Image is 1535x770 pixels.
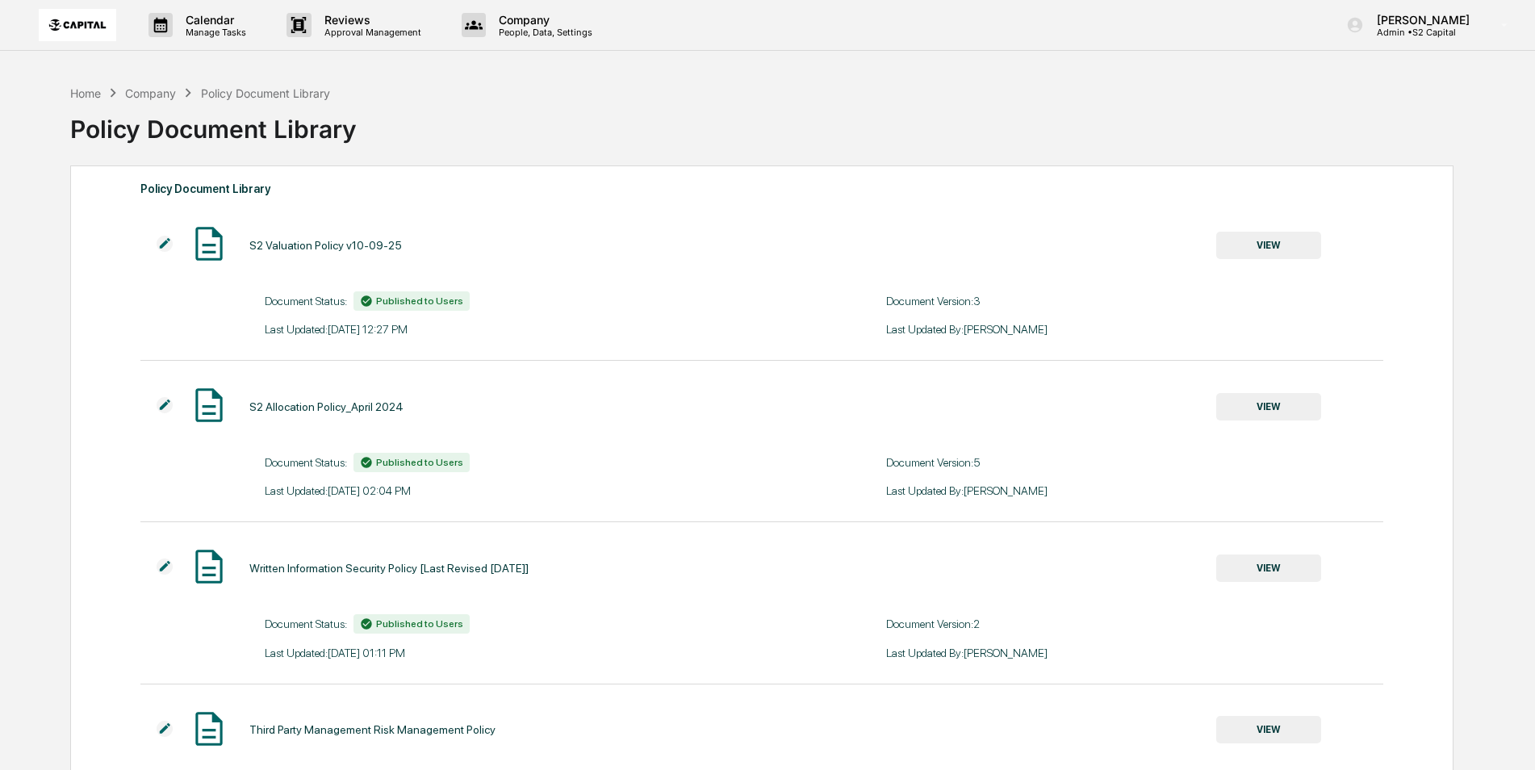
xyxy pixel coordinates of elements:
[140,178,1384,199] div: Policy Document Library
[189,224,229,264] img: Document Icon
[1216,716,1321,743] button: VIEW
[486,27,600,38] p: People, Data, Settings
[312,27,429,38] p: Approval Management
[265,647,762,659] div: Last Updated: [DATE] 01:11 PM
[1364,13,1478,27] p: [PERSON_NAME]
[157,397,173,413] img: Additional Document Icon
[486,13,600,27] p: Company
[249,239,402,252] div: S2 Valuation Policy v10-09-25
[886,647,1383,659] div: Last Updated By: [PERSON_NAME]
[201,86,330,100] div: Policy Document Library
[70,86,101,100] div: Home
[886,456,1383,469] div: Document Version: 5
[265,484,762,497] div: Last Updated: [DATE] 02:04 PM
[39,9,116,42] img: logo
[125,86,176,100] div: Company
[173,27,254,38] p: Manage Tasks
[265,453,762,472] div: Document Status:
[1216,232,1321,259] button: VIEW
[886,617,1383,630] div: Document Version: 2
[886,323,1383,336] div: Last Updated By: [PERSON_NAME]
[249,400,404,413] div: S2 Allocation Policy_April 2024
[189,385,229,425] img: Document Icon
[1216,393,1321,421] button: VIEW
[376,618,463,630] span: Published to Users
[376,295,463,307] span: Published to Users
[157,721,173,737] img: Additional Document Icon
[265,614,762,634] div: Document Status:
[1364,27,1478,38] p: Admin • S2 Capital
[265,291,762,311] div: Document Status:
[1483,717,1527,760] iframe: Open customer support
[249,562,529,575] div: Written Information Security Policy [Last Revised [DATE]]
[157,236,173,252] img: Additional Document Icon
[70,102,1452,144] div: Policy Document Library
[265,323,762,336] div: Last Updated: [DATE] 12:27 PM
[1216,554,1321,582] button: VIEW
[189,709,229,749] img: Document Icon
[157,559,173,575] img: Additional Document Icon
[886,295,1383,308] div: Document Version: 3
[189,546,229,587] img: Document Icon
[312,13,429,27] p: Reviews
[249,723,496,736] div: Third Party Management Risk Management Policy
[376,457,463,468] span: Published to Users
[886,484,1383,497] div: Last Updated By: [PERSON_NAME]
[173,13,254,27] p: Calendar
